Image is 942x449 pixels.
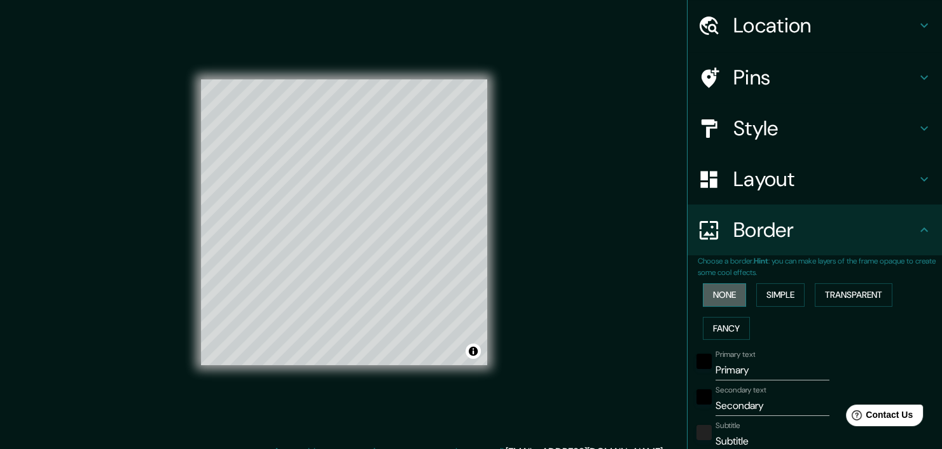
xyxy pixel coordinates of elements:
h4: Layout [733,166,917,192]
div: Pins [688,52,942,103]
button: black [696,389,712,405]
label: Subtitle [716,420,740,431]
button: black [696,354,712,369]
label: Secondary text [716,385,766,396]
div: Style [688,103,942,154]
button: None [703,283,746,307]
b: Hint [754,256,768,266]
iframe: Help widget launcher [829,399,928,435]
p: Choose a border. : you can make layers of the frame opaque to create some cool effects. [698,255,942,278]
button: Transparent [815,283,892,307]
label: Primary text [716,349,755,360]
button: color-222222 [696,425,712,440]
button: Toggle attribution [466,344,481,359]
h4: Pins [733,65,917,90]
button: Fancy [703,317,750,340]
div: Layout [688,154,942,204]
h4: Location [733,13,917,38]
div: Border [688,204,942,255]
h4: Style [733,116,917,141]
button: Simple [756,283,805,307]
h4: Border [733,217,917,243]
